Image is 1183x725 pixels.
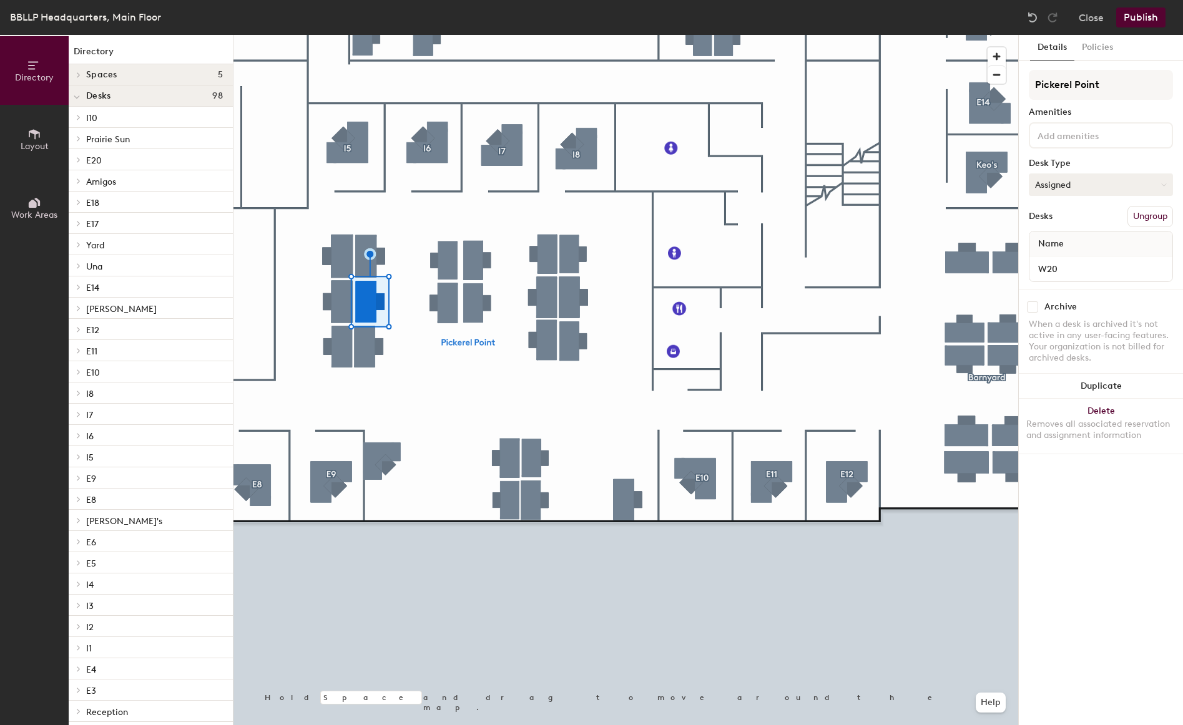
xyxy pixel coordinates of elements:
[86,580,94,590] span: I4
[1029,107,1173,117] div: Amenities
[86,431,94,442] span: I6
[1044,302,1077,312] div: Archive
[1029,173,1173,196] button: Assigned
[1029,158,1173,168] div: Desk Type
[86,113,97,124] span: I10
[86,410,93,421] span: I7
[1079,7,1104,27] button: Close
[86,537,96,548] span: E6
[86,134,130,145] span: Prairie Sun
[86,198,99,208] span: E18
[86,261,102,272] span: Una
[1046,11,1059,24] img: Redo
[218,70,223,80] span: 5
[86,177,116,187] span: Amigos
[86,664,96,675] span: E4
[1035,127,1147,142] input: Add amenities
[86,707,128,718] span: Reception
[11,210,57,220] span: Work Areas
[86,601,94,611] span: I3
[86,283,99,293] span: E14
[86,346,97,357] span: E11
[86,155,102,166] span: E20
[86,558,96,569] span: E5
[86,304,157,314] span: [PERSON_NAME]
[15,72,54,83] span: Directory
[1019,374,1183,399] button: Duplicate
[86,516,162,527] span: [PERSON_NAME]'s
[212,91,223,101] span: 98
[86,389,94,399] span: I8
[86,622,94,633] span: I2
[1032,233,1070,255] span: Name
[1116,7,1166,27] button: Publish
[86,686,96,696] span: E3
[21,141,49,152] span: Layout
[86,240,104,251] span: Yard
[1127,206,1173,227] button: Ungroup
[86,495,96,505] span: E8
[86,474,96,484] span: E9
[1029,212,1053,221] div: Desks
[1019,399,1183,454] button: DeleteRemoves all associated reservation and assignment information
[1029,319,1173,364] div: When a desk is archived it's not active in any user-facing features. Your organization is not bil...
[86,219,99,230] span: E17
[1074,35,1121,61] button: Policies
[86,367,100,378] span: E10
[86,91,110,101] span: Desks
[1026,419,1176,441] div: Removes all associated reservation and assignment information
[1030,35,1074,61] button: Details
[976,693,1006,713] button: Help
[86,70,117,80] span: Spaces
[86,325,99,336] span: E12
[86,643,92,654] span: I1
[1026,11,1039,24] img: Undo
[10,9,161,25] div: BBLLP Headquarters, Main Floor
[1032,260,1170,278] input: Unnamed desk
[69,45,233,64] h1: Directory
[86,452,94,463] span: I5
